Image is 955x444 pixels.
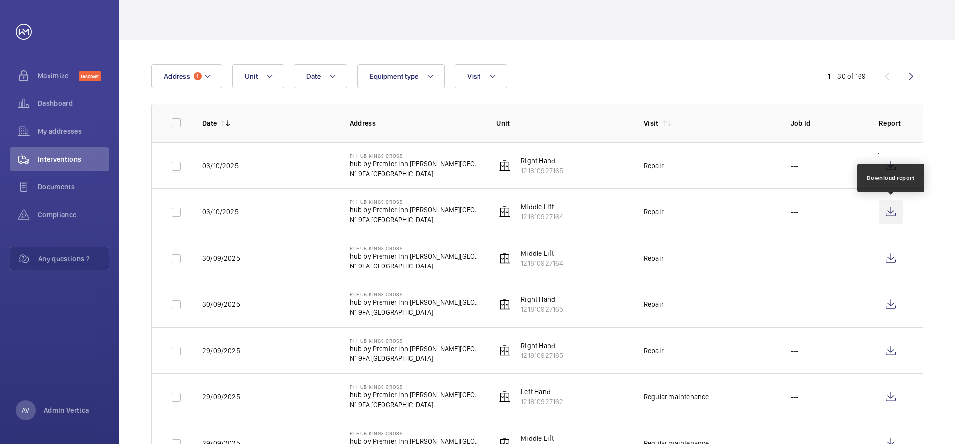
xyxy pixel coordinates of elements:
[644,299,664,309] div: Repair
[521,166,563,176] p: 121810927165
[357,64,445,88] button: Equipment type
[350,199,481,205] p: PI Hub Kings Cross
[644,118,659,128] p: Visit
[467,72,480,80] span: Visit
[306,72,321,80] span: Date
[879,118,903,128] p: Report
[294,64,347,88] button: Date
[350,251,481,261] p: hub by Premier Inn [PERSON_NAME][GEOGRAPHIC_DATA]
[44,405,89,415] p: Admin Vertica
[867,174,915,182] div: Download report
[202,346,240,355] p: 29/09/2025
[499,160,511,172] img: elevator.svg
[350,354,481,363] p: N1 9FA [GEOGRAPHIC_DATA]
[350,297,481,307] p: hub by Premier Inn [PERSON_NAME][GEOGRAPHIC_DATA]
[644,346,664,355] div: Repair
[521,156,563,166] p: Right Hand
[521,258,563,268] p: 121810927164
[350,205,481,215] p: hub by Premier Inn [PERSON_NAME][GEOGRAPHIC_DATA]
[499,345,511,356] img: elevator.svg
[202,253,240,263] p: 30/09/2025
[350,215,481,225] p: N1 9FA [GEOGRAPHIC_DATA]
[521,294,563,304] p: Right Hand
[245,72,258,80] span: Unit
[791,118,863,128] p: Job Id
[644,392,709,402] div: Regular maintenance
[350,169,481,178] p: N1 9FA [GEOGRAPHIC_DATA]
[350,430,481,436] p: PI Hub Kings Cross
[38,98,109,108] span: Dashboard
[499,252,511,264] img: elevator.svg
[521,341,563,351] p: Right Hand
[350,118,481,128] p: Address
[194,72,202,80] span: 1
[644,253,664,263] div: Repair
[79,71,101,81] span: Discover
[350,153,481,159] p: PI Hub Kings Cross
[350,338,481,344] p: PI Hub Kings Cross
[38,254,109,264] span: Any questions ?
[521,202,563,212] p: Middle Lift
[496,118,628,128] p: Unit
[791,299,799,309] p: ---
[521,351,563,360] p: 121810927165
[521,387,563,397] p: Left Hand
[38,154,109,164] span: Interventions
[791,392,799,402] p: ---
[350,384,481,390] p: PI Hub Kings Cross
[455,64,507,88] button: Visit
[38,210,109,220] span: Compliance
[164,72,190,80] span: Address
[350,291,481,297] p: PI Hub Kings Cross
[521,433,563,443] p: Middle Lift
[791,253,799,263] p: ---
[38,126,109,136] span: My addresses
[499,391,511,403] img: elevator.svg
[521,397,563,407] p: 121810927162
[350,390,481,400] p: hub by Premier Inn [PERSON_NAME][GEOGRAPHIC_DATA]
[499,298,511,310] img: elevator.svg
[828,71,866,81] div: 1 – 30 of 169
[350,261,481,271] p: N1 9FA [GEOGRAPHIC_DATA]
[350,245,481,251] p: PI Hub Kings Cross
[38,71,79,81] span: Maximize
[202,207,239,217] p: 03/10/2025
[791,346,799,355] p: ---
[232,64,284,88] button: Unit
[202,118,217,128] p: Date
[350,400,481,410] p: N1 9FA [GEOGRAPHIC_DATA]
[791,207,799,217] p: ---
[350,159,481,169] p: hub by Premier Inn [PERSON_NAME][GEOGRAPHIC_DATA]
[202,392,240,402] p: 29/09/2025
[151,64,222,88] button: Address1
[202,299,240,309] p: 30/09/2025
[22,405,29,415] p: AV
[202,161,239,171] p: 03/10/2025
[499,206,511,218] img: elevator.svg
[644,161,664,171] div: Repair
[38,182,109,192] span: Documents
[350,344,481,354] p: hub by Premier Inn [PERSON_NAME][GEOGRAPHIC_DATA]
[350,307,481,317] p: N1 9FA [GEOGRAPHIC_DATA]
[521,248,563,258] p: Middle Lift
[521,212,563,222] p: 121810927164
[521,304,563,314] p: 121810927165
[791,161,799,171] p: ---
[644,207,664,217] div: Repair
[370,72,419,80] span: Equipment type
